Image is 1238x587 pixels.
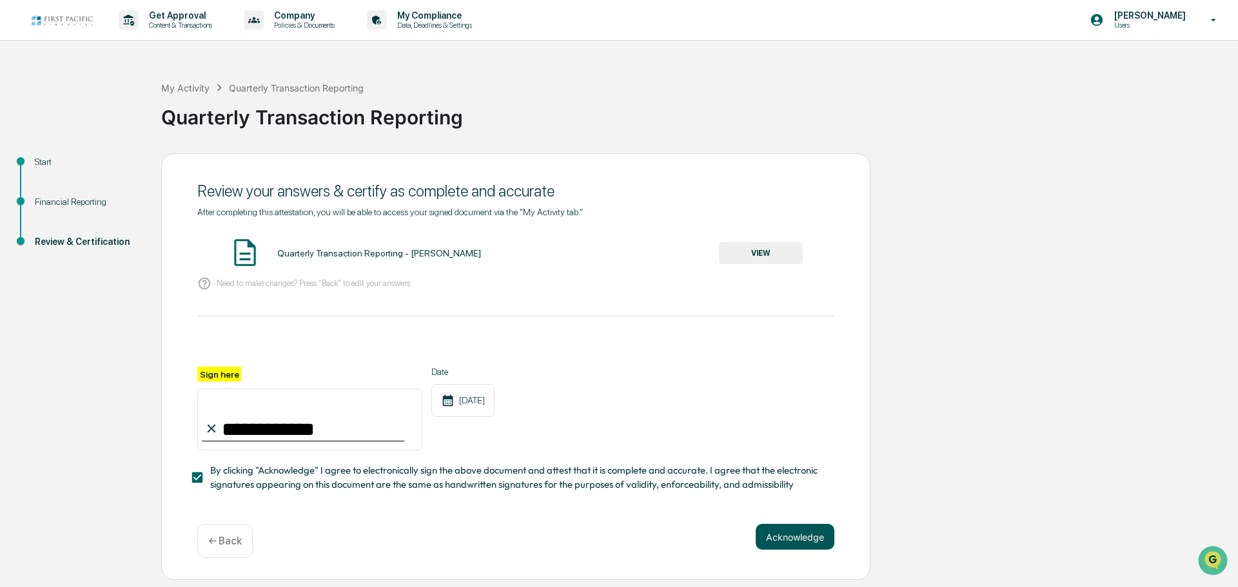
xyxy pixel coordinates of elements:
[44,111,163,122] div: We're available if you need us!
[387,10,478,21] p: My Compliance
[26,162,83,175] span: Preclearance
[1197,544,1232,579] iframe: Open customer support
[139,21,219,30] p: Content & Transactions
[8,182,86,205] a: 🔎Data Lookup
[387,21,478,30] p: Data, Deadlines & Settings
[219,102,235,118] button: Start new chat
[35,195,141,209] div: Financial Reporting
[13,188,23,198] div: 🔎
[91,218,156,228] a: Powered byPylon
[431,384,495,417] div: [DATE]
[13,164,23,174] div: 🖐️
[88,157,165,180] a: 🗄️Attestations
[35,155,141,169] div: Start
[8,157,88,180] a: 🖐️Preclearance
[197,367,241,381] label: Sign here
[431,367,495,377] label: Date
[161,82,210,93] div: My Activity
[139,10,219,21] p: Get Approval
[35,235,141,249] div: Review & Certification
[210,463,824,492] span: By clicking "Acknowledge" I agree to electronically sign the above document and attest that it is...
[197,182,834,200] div: Review your answers & certify as complete and accurate
[1104,10,1192,21] p: [PERSON_NAME]
[264,21,341,30] p: Policies & Documents
[229,236,261,269] img: Document Icon
[161,95,1232,129] div: Quarterly Transaction Reporting
[106,162,160,175] span: Attestations
[208,535,242,547] p: ← Back
[264,10,341,21] p: Company
[277,248,481,258] div: Quarterly Transaction Reporting - [PERSON_NAME]
[756,524,834,550] button: Acknowledge
[93,164,104,174] div: 🗄️
[128,218,156,228] span: Pylon
[229,82,364,93] div: Quarterly Transaction Reporting
[217,278,410,288] p: Need to make changes? Press "Back" to edit your answers
[1104,21,1192,30] p: Users
[13,27,235,48] p: How can we help?
[44,99,211,111] div: Start new chat
[26,187,81,200] span: Data Lookup
[197,207,583,217] span: After completing this attestation, you will be able to access your signed document via the "My Ac...
[31,14,93,26] img: logo
[13,99,36,122] img: 1746055101610-c473b297-6a78-478c-a979-82029cc54cd1
[719,242,803,264] button: VIEW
